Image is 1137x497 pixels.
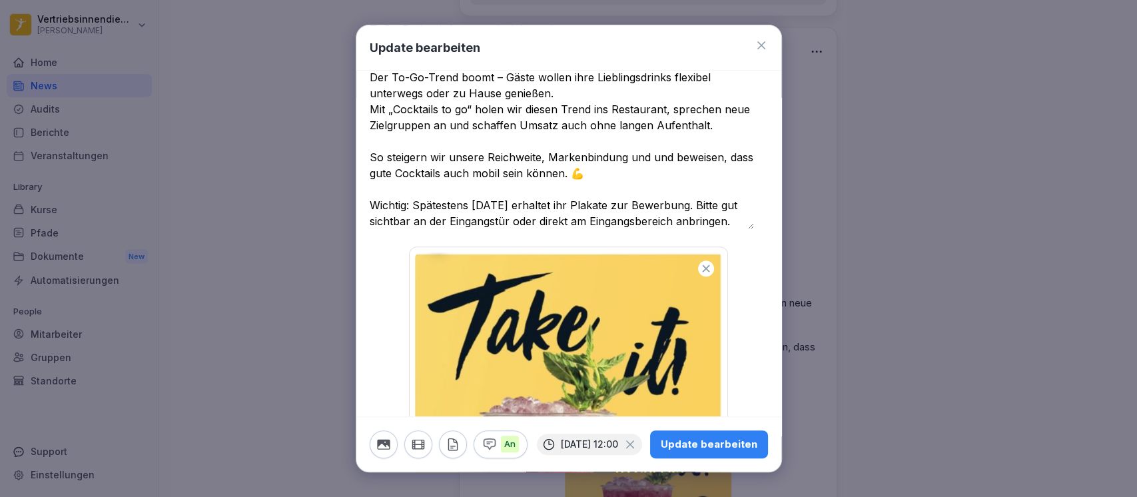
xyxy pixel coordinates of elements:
p: An [501,436,519,453]
div: Update bearbeiten [661,437,757,452]
p: [DATE] 12:00 [561,439,618,450]
h1: Update bearbeiten [370,39,480,57]
button: An [474,430,528,458]
button: Update bearbeiten [650,430,768,458]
